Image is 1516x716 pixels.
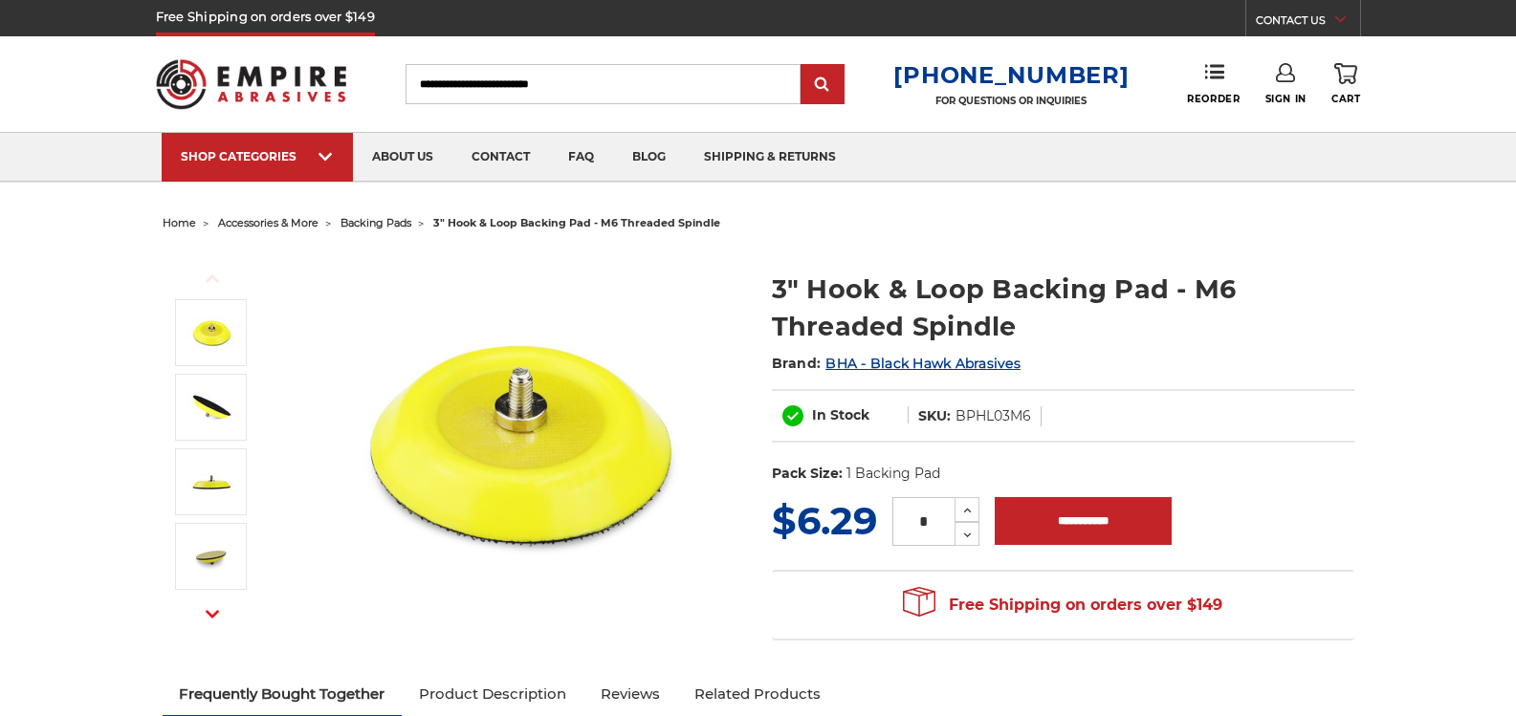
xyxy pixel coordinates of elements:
[341,216,411,229] a: backing pads
[326,250,709,633] img: 3-Inch Hook & Loop Backing Pad with M6 Threaded Spindle from Empire Abrasives, to use with abrasi...
[677,673,838,715] a: Related Products
[772,497,877,544] span: $6.29
[613,133,685,182] a: blog
[772,271,1354,345] h1: 3" Hook & Loop Backing Pad - M6 Threaded Spindle
[1265,93,1307,105] span: Sign In
[812,406,869,423] span: In Stock
[956,406,1031,426] dd: BPHL03M6
[772,464,843,484] dt: Pack Size:
[181,149,334,163] div: SHOP CATEGORIES
[452,133,549,182] a: contact
[1256,10,1360,36] a: CONTACT US
[433,216,720,229] span: 3" hook & loop backing pad - m6 threaded spindle
[583,673,677,715] a: Reviews
[189,258,235,299] button: Previous
[187,458,235,506] img: 3-Inch Hook & Loop Pad with an M6 metallic spindle, designed for sturdy and extended use with pow...
[893,95,1129,107] p: FOR QUESTIONS OR INQUIRIES
[685,133,855,182] a: shipping & returns
[1331,63,1360,105] a: Cart
[353,133,452,182] a: about us
[846,464,940,484] dd: 1 Backing Pad
[1187,63,1240,104] a: Reorder
[163,216,196,229] a: home
[187,532,235,580] img: 3-Inch Hook & Loop Backing Pad with M6 Mandrel, showcasing the textured grip for sanding discs
[825,355,1021,372] a: BHA - Black Hawk Abrasives
[893,61,1129,89] a: [PHONE_NUMBER]
[549,133,613,182] a: faq
[918,406,951,426] dt: SKU:
[803,66,842,104] input: Submit
[772,355,822,372] span: Brand:
[163,673,403,715] a: Frequently Bought Together
[218,216,319,229] a: accessories & more
[187,383,235,431] img: 3-Inch Sanding Backing Pad with M6 Threaded Arbor, featuring a secure hook and loop system for ea...
[402,673,583,715] a: Product Description
[187,309,235,357] img: 3-Inch Hook & Loop Backing Pad with M6 Threaded Spindle from Empire Abrasives, to use with abrasi...
[1187,93,1240,105] span: Reorder
[189,594,235,635] button: Next
[1331,93,1360,105] span: Cart
[903,586,1222,624] span: Free Shipping on orders over $149
[156,47,347,121] img: Empire Abrasives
